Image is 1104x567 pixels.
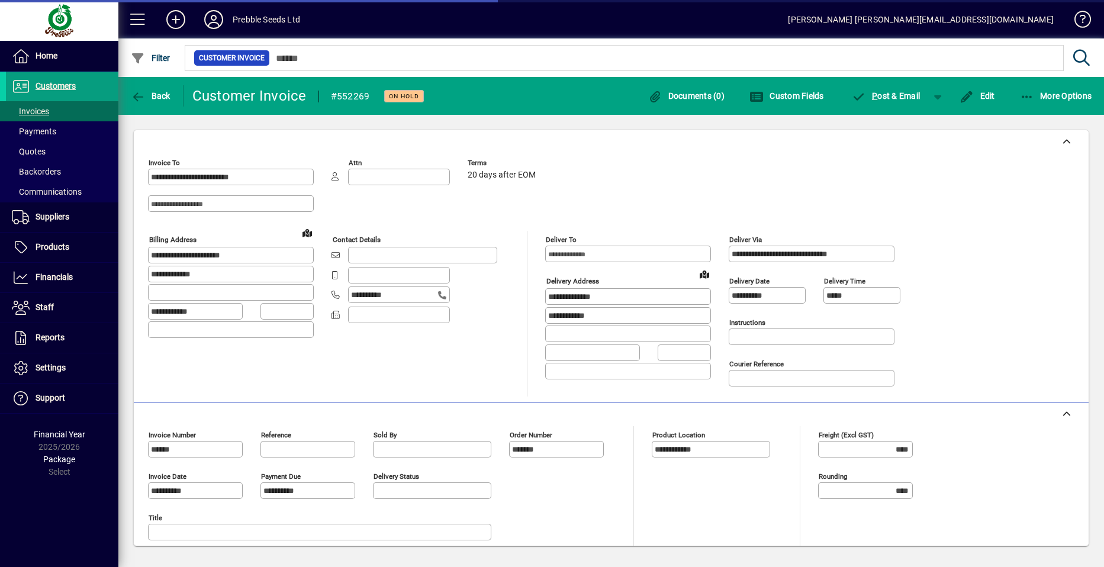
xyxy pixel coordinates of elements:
[468,159,539,167] span: Terms
[749,91,824,101] span: Custom Fields
[34,430,85,439] span: Financial Year
[36,272,73,282] span: Financials
[131,53,170,63] span: Filter
[149,514,162,522] mat-label: Title
[43,455,75,464] span: Package
[468,170,536,180] span: 20 days after EOM
[36,363,66,372] span: Settings
[846,85,926,107] button: Post & Email
[36,81,76,91] span: Customers
[6,293,118,323] a: Staff
[695,265,714,283] a: View on map
[349,159,362,167] mat-label: Attn
[374,431,397,439] mat-label: Sold by
[128,47,173,69] button: Filter
[128,85,173,107] button: Back
[729,236,762,244] mat-label: Deliver via
[6,202,118,232] a: Suppliers
[374,472,419,481] mat-label: Delivery status
[6,162,118,182] a: Backorders
[729,318,765,327] mat-label: Instructions
[157,9,195,30] button: Add
[12,167,61,176] span: Backorders
[788,10,1054,29] div: [PERSON_NAME] [PERSON_NAME][EMAIL_ADDRESS][DOMAIN_NAME]
[6,323,118,353] a: Reports
[1017,85,1095,107] button: More Options
[12,107,49,116] span: Invoices
[149,472,186,481] mat-label: Invoice date
[1066,2,1089,41] a: Knowledge Base
[36,212,69,221] span: Suppliers
[960,91,995,101] span: Edit
[6,353,118,383] a: Settings
[36,242,69,252] span: Products
[118,85,184,107] app-page-header-button: Back
[824,277,865,285] mat-label: Delivery time
[729,277,770,285] mat-label: Delivery date
[36,333,65,342] span: Reports
[36,51,57,60] span: Home
[648,91,725,101] span: Documents (0)
[199,52,265,64] span: Customer Invoice
[746,85,827,107] button: Custom Fields
[819,431,874,439] mat-label: Freight (excl GST)
[233,10,300,29] div: Prebble Seeds Ltd
[195,9,233,30] button: Profile
[331,87,370,106] div: #552269
[192,86,307,105] div: Customer Invoice
[546,236,577,244] mat-label: Deliver To
[12,127,56,136] span: Payments
[510,431,552,439] mat-label: Order number
[6,384,118,413] a: Support
[12,187,82,196] span: Communications
[6,121,118,141] a: Payments
[6,101,118,121] a: Invoices
[645,85,728,107] button: Documents (0)
[6,263,118,292] a: Financials
[729,360,784,368] mat-label: Courier Reference
[36,393,65,402] span: Support
[819,472,847,481] mat-label: Rounding
[872,91,877,101] span: P
[6,41,118,71] a: Home
[6,182,118,202] a: Communications
[149,431,196,439] mat-label: Invoice number
[261,472,301,481] mat-label: Payment due
[6,233,118,262] a: Products
[149,159,180,167] mat-label: Invoice To
[852,91,920,101] span: ost & Email
[298,223,317,242] a: View on map
[652,431,705,439] mat-label: Product location
[261,431,291,439] mat-label: Reference
[6,141,118,162] a: Quotes
[36,302,54,312] span: Staff
[12,147,46,156] span: Quotes
[131,91,170,101] span: Back
[1020,91,1092,101] span: More Options
[957,85,998,107] button: Edit
[389,92,419,100] span: On hold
